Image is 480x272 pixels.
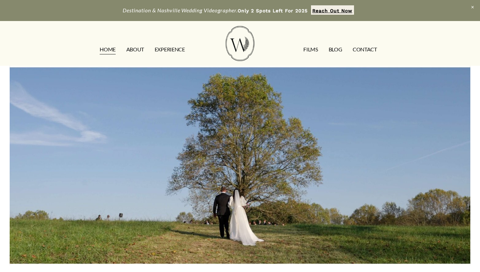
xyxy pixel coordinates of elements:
[312,8,352,13] strong: Reach Out Now
[303,44,318,55] a: FILMS
[226,26,254,61] img: Wild Fern Weddings
[155,44,185,55] a: EXPERIENCE
[126,44,144,55] a: ABOUT
[353,44,377,55] a: CONTACT
[100,44,116,55] a: HOME
[329,44,342,55] a: Blog
[311,5,354,15] a: Reach Out Now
